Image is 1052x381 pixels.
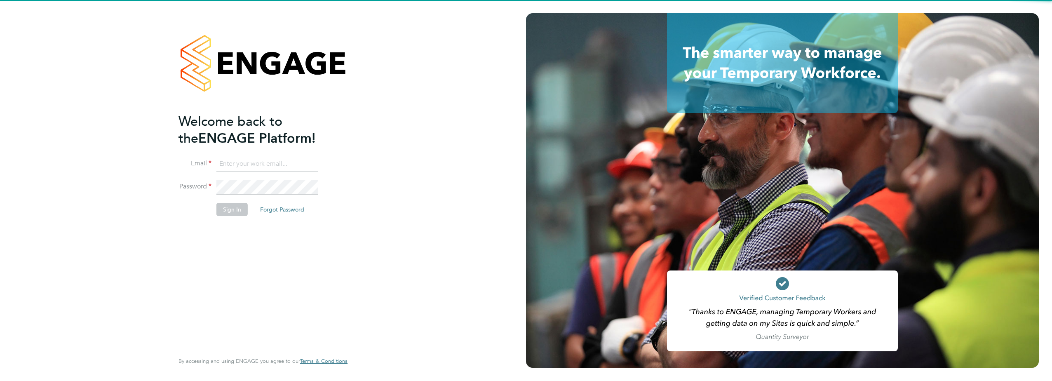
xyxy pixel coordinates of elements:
a: Terms & Conditions [300,358,348,365]
input: Enter your work email... [216,157,318,172]
label: Password [178,182,211,191]
span: Welcome back to the [178,113,282,146]
span: By accessing and using ENGAGE you agree to our [178,357,348,365]
label: Email [178,159,211,168]
button: Forgot Password [254,203,311,216]
span: Terms & Conditions [300,357,348,365]
h2: ENGAGE Platform! [178,113,339,147]
button: Sign In [216,203,248,216]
